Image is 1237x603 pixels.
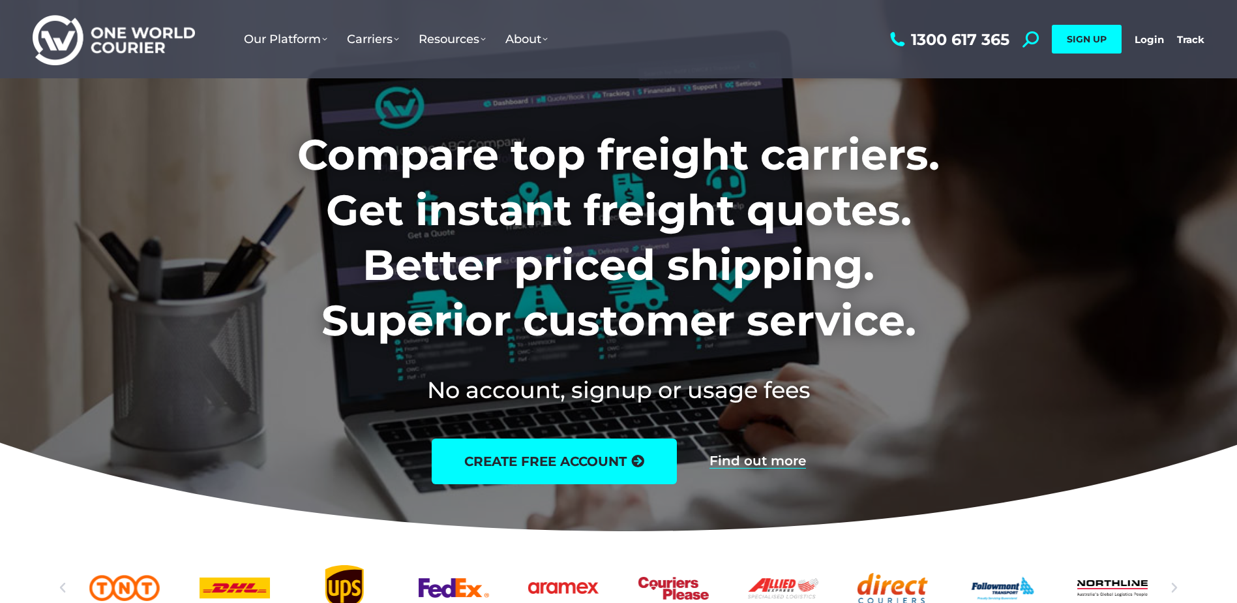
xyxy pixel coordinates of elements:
span: Resources [419,32,486,46]
img: One World Courier [33,13,195,66]
a: Resources [409,19,496,59]
a: Track [1177,33,1204,46]
span: About [505,32,548,46]
a: Carriers [337,19,409,59]
a: Login [1135,33,1164,46]
h1: Compare top freight carriers. Get instant freight quotes. Better priced shipping. Superior custom... [211,127,1026,348]
a: Our Platform [234,19,337,59]
span: Carriers [347,32,399,46]
span: SIGN UP [1067,33,1107,45]
a: SIGN UP [1052,25,1122,54]
a: Find out more [709,454,806,469]
h2: No account, signup or usage fees [211,374,1026,406]
span: Our Platform [244,32,327,46]
a: create free account [432,439,677,484]
a: 1300 617 365 [887,31,1009,48]
a: About [496,19,558,59]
